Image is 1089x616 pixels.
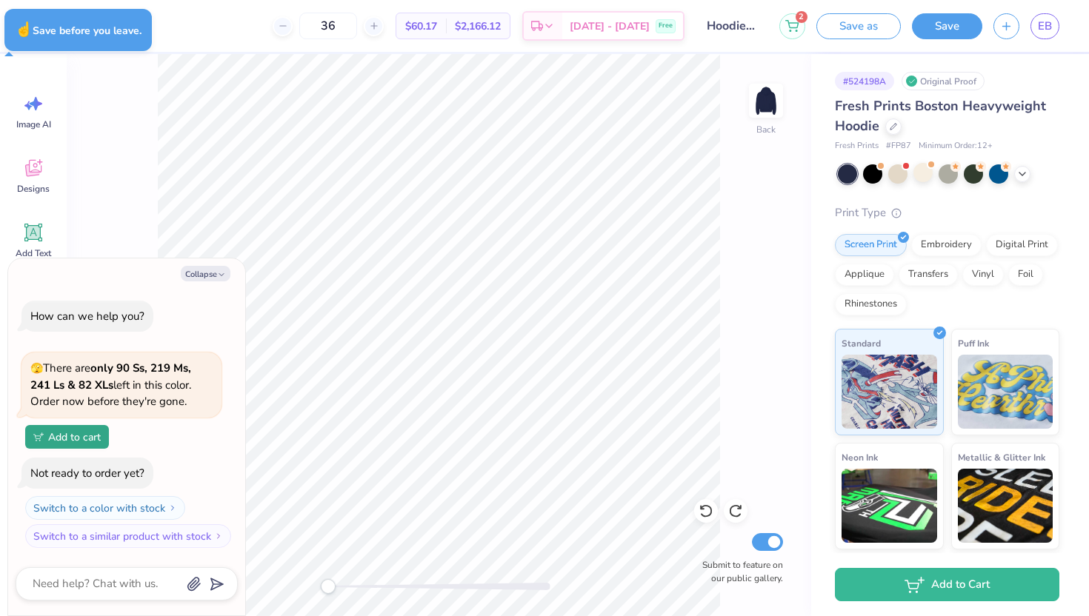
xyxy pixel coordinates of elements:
div: Foil [1008,264,1043,286]
span: $60.17 [405,19,437,34]
div: Vinyl [962,264,1004,286]
button: 2 [779,13,805,39]
span: Fresh Prints Boston Heavyweight Hoodie [835,97,1046,135]
label: Submit to feature on our public gallery. [694,558,783,585]
span: Neon Ink [842,449,878,465]
a: EB [1030,13,1059,39]
span: $2,166.12 [455,19,501,34]
button: Switch to a similar product with stock [25,524,231,548]
span: Puff Ink [958,335,989,351]
button: Save [912,13,982,39]
div: Print Type [835,204,1059,221]
span: There are left in this color. Order now before they're gone. [30,361,191,409]
div: Accessibility label [321,579,336,594]
img: Neon Ink [842,469,937,543]
button: Add to Cart [835,568,1059,601]
div: Screen Print [835,234,907,256]
img: Back [751,86,781,115]
div: Original Proof [902,72,985,90]
img: Switch to a similar product with stock [214,532,223,540]
img: Metallic & Glitter Ink [958,469,1053,543]
button: Save as [816,13,901,39]
span: Minimum Order: 12 + [919,140,993,153]
div: How can we help you? [30,309,144,324]
div: Rhinestones [835,293,907,315]
img: Puff Ink [958,355,1053,429]
button: Switch to a color with stock [25,496,185,520]
span: Fresh Prints [835,140,879,153]
span: Free [659,21,673,31]
img: Add to cart [33,432,44,441]
span: [DATE] - [DATE] [570,19,650,34]
span: EB [1038,18,1052,35]
span: Designs [17,183,50,195]
span: 2 [796,11,807,23]
div: Embroidery [911,234,982,256]
input: – – [299,13,357,39]
img: Switch to a color with stock [168,503,177,512]
strong: only 90 Ss, 219 Ms, 241 Ls & 82 XLs [30,361,191,392]
span: # FP87 [886,140,911,153]
span: Metallic & Glitter Ink [958,449,1045,465]
span: Add Text [16,247,51,259]
div: Not ready to order yet? [30,466,144,481]
span: Image AI [16,118,51,130]
div: Digital Print [986,234,1058,256]
button: Add to cart [25,425,109,449]
input: Untitled Design [696,11,768,41]
button: Collapse [181,266,230,281]
div: Back [756,123,776,136]
img: Standard [842,355,937,429]
div: Applique [835,264,894,286]
span: Standard [842,335,881,351]
div: Transfers [899,264,958,286]
span: 🫣 [30,361,43,375]
div: # 524198A [835,72,894,90]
